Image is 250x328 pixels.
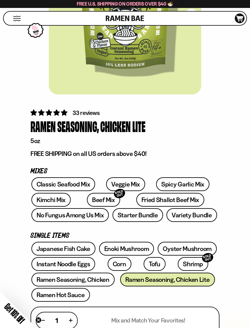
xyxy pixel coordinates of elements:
a: Variety Bundle [166,208,217,222]
a: Japanese Fish Cake [31,242,95,256]
button: Mobile Menu Trigger [13,16,21,21]
div: Lite [132,117,145,135]
p: FREE SHIPPING on all US orders above $40! [30,150,220,158]
a: Corn [108,257,131,271]
a: Veggie Mix [106,177,145,191]
p: Mixes [30,168,220,174]
p: Mix and Match Your Favorites! [111,317,185,324]
div: Ramen [30,117,56,135]
a: Tofu [144,257,166,271]
span: 1 [55,317,58,324]
span: 33 reviews [73,109,99,116]
a: Ramen Seasoning, Chicken [31,273,115,286]
p: 5oz [30,137,220,145]
div: Chicken [100,117,131,135]
span: 5.00 stars [30,109,69,116]
a: Instant Noodle Eggs [31,257,95,271]
div: SOLD OUT [113,187,126,199]
a: Classic Seafood Mix [31,177,95,191]
a: Fried Shallot Beef Mix [136,193,204,207]
a: No Fungus Among Us Mix [31,208,109,222]
a: Ramen Hot Sauce [31,288,90,302]
button: Close teaser [35,317,41,323]
p: Single Items [30,233,220,239]
a: ShrimpSOLD OUT [178,257,208,271]
span: Get 10% Off [3,301,27,325]
a: Enoki Mushroom [99,242,154,256]
a: Oyster Mushroom [158,242,217,256]
a: Spicy Garlic Mix [156,177,209,191]
a: Beef MixSOLD OUT [87,193,120,207]
div: Seasoning, [57,117,99,135]
span: Free U.S. Shipping on Orders over $40 🍜 [77,1,173,7]
a: Kimchi Mix [31,193,71,207]
a: Starter Bundle [112,208,163,222]
div: SOLD OUT [201,252,214,264]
